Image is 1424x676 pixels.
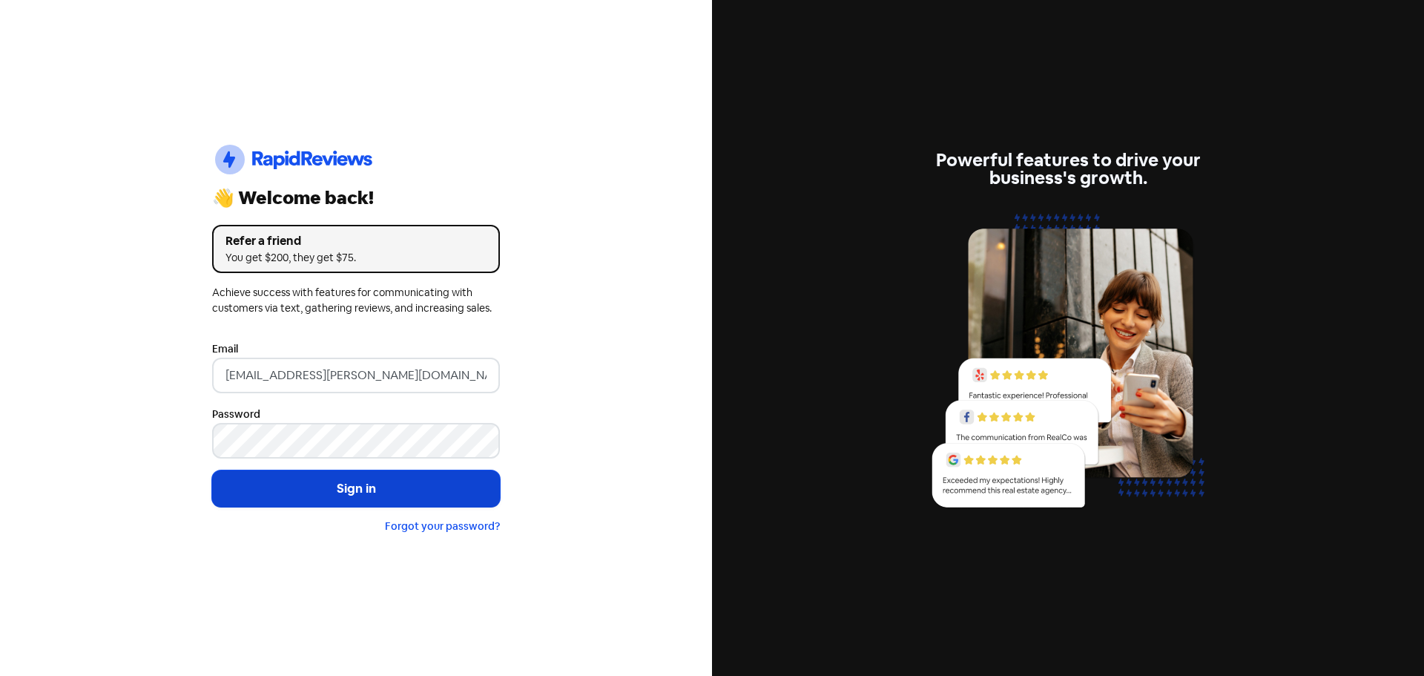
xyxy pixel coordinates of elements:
div: Powerful features to drive your business's growth. [924,151,1212,187]
button: Sign in [212,470,500,508]
div: You get $200, they get $75. [225,250,487,266]
input: Enter your email address... [212,358,500,393]
label: Password [212,407,260,422]
label: Email [212,341,238,357]
img: reviews [924,205,1212,525]
div: Achieve success with features for communicating with customers via text, gathering reviews, and i... [212,285,500,316]
div: 👋 Welcome back! [212,189,500,207]
a: Forgot your password? [385,519,500,533]
div: Refer a friend [225,232,487,250]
